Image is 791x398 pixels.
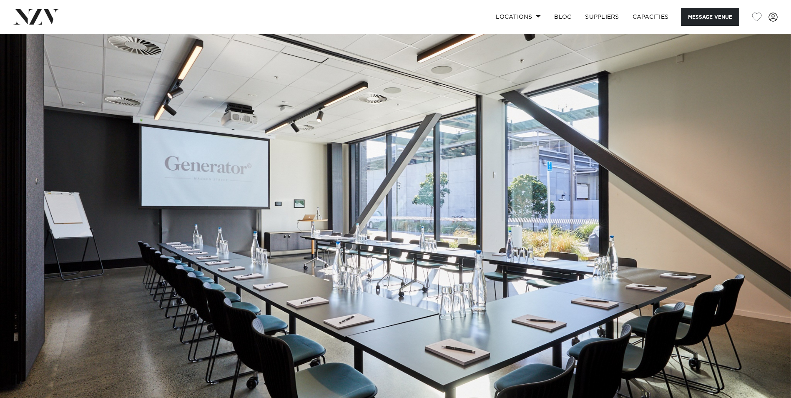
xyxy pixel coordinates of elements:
[578,8,625,26] a: SUPPLIERS
[626,8,675,26] a: Capacities
[547,8,578,26] a: BLOG
[13,9,59,24] img: nzv-logo.png
[681,8,739,26] button: Message Venue
[489,8,547,26] a: Locations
